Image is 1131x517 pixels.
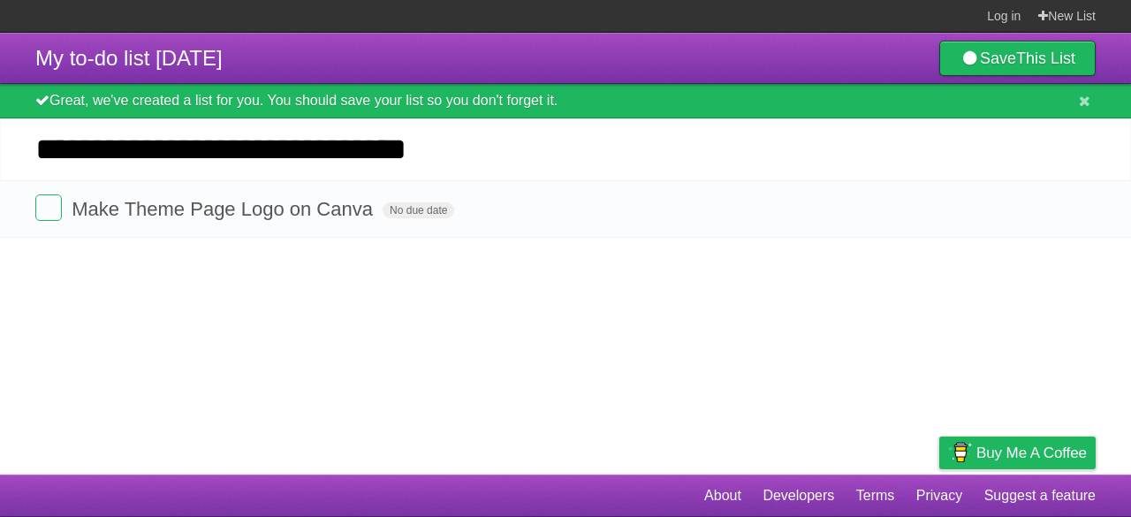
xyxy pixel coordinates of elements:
a: About [704,479,741,513]
a: Suggest a feature [984,479,1096,513]
span: Buy me a coffee [976,437,1087,468]
span: Make Theme Page Logo on Canva [72,198,377,220]
a: Terms [856,479,895,513]
img: Buy me a coffee [948,437,972,468]
a: Privacy [916,479,962,513]
a: Developers [763,479,834,513]
a: SaveThis List [939,41,1096,76]
label: Done [35,194,62,221]
span: No due date [383,202,454,218]
a: Buy me a coffee [939,437,1096,469]
b: This List [1016,49,1075,67]
span: My to-do list [DATE] [35,46,223,70]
